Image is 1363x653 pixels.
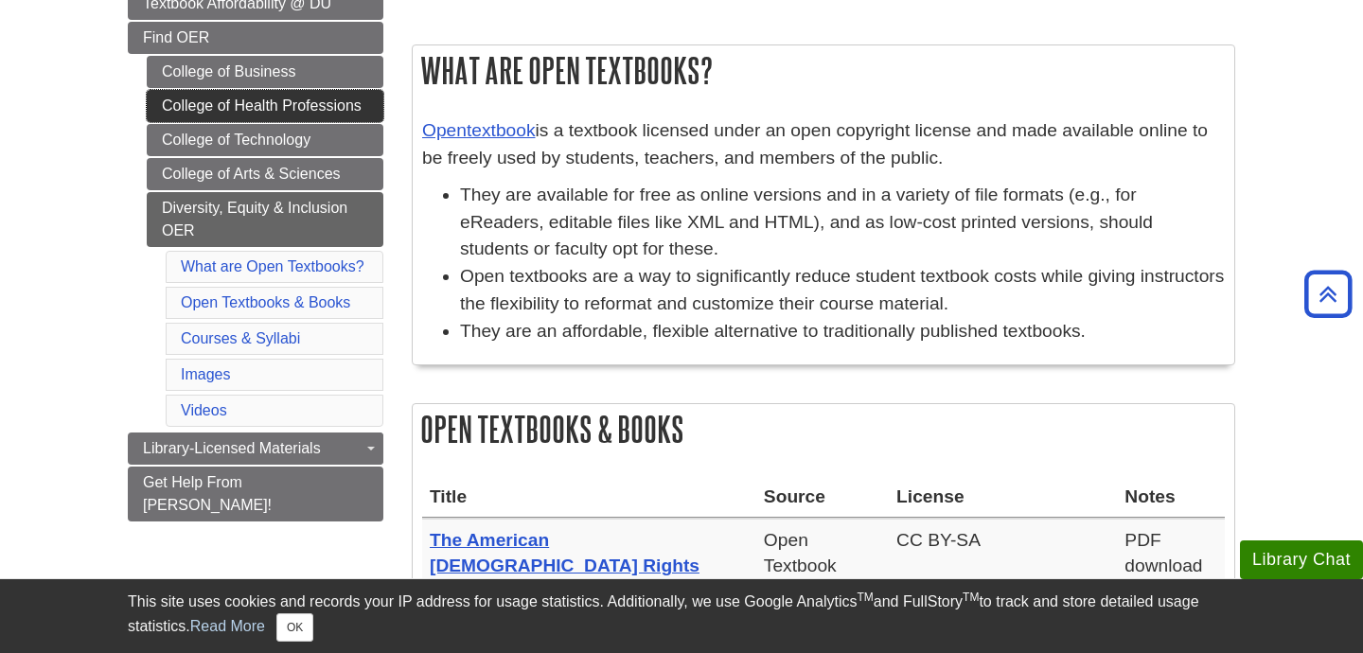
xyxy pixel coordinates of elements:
[460,182,1225,263] li: They are available for free as online versions and in a variety of file formats (e.g., for eReade...
[413,404,1234,454] h2: Open Textbooks & Books
[756,519,889,613] td: Open Textbook Library
[276,613,313,642] button: Close
[143,29,209,45] span: Find OER
[756,476,889,518] th: Source
[1117,519,1225,613] td: PDF download
[190,618,265,634] a: Read More
[467,120,536,140] a: textbook
[422,120,467,140] a: Open
[143,440,321,456] span: Library-Licensed Materials
[1298,281,1358,307] a: Back to Top
[857,591,873,604] sup: TM
[181,366,230,382] a: Images
[1240,540,1363,579] button: Library Chat
[128,467,383,521] a: Get Help From [PERSON_NAME]!
[181,294,350,310] a: Open Textbooks & Books
[147,90,383,122] a: College of Health Professions
[460,263,1225,318] li: Open textbooks are a way to significantly reduce student textbook costs while giving instructors ...
[147,192,383,247] a: Diversity, Equity & Inclusion OER
[147,124,383,156] a: College of Technology
[128,22,383,54] a: Find OER
[181,402,227,418] a: Videos
[181,330,300,346] a: Courses & Syllabi
[1117,476,1225,518] th: Notes
[147,158,383,190] a: College of Arts & Sciences
[128,591,1235,642] div: This site uses cookies and records your IP address for usage statistics. Additionally, we use Goo...
[128,432,383,465] a: Library-Licensed Materials
[460,318,1225,345] li: They are an affordable, flexible alternative to traditionally published textbooks.
[963,591,979,604] sup: TM
[889,519,1117,613] td: CC BY-SA
[143,474,272,513] span: Get Help From [PERSON_NAME]!
[181,258,364,274] a: What are Open Textbooks?
[430,530,699,602] a: The American [DEMOGRAPHIC_DATA] Rights Movement: An Introduction
[422,476,756,518] th: Title
[147,56,383,88] a: College of Business
[422,117,1225,172] p: is a textbook licensed under an open copyright license and made available online to be freely use...
[889,476,1117,518] th: License
[413,45,1234,96] h2: What are Open Textbooks?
